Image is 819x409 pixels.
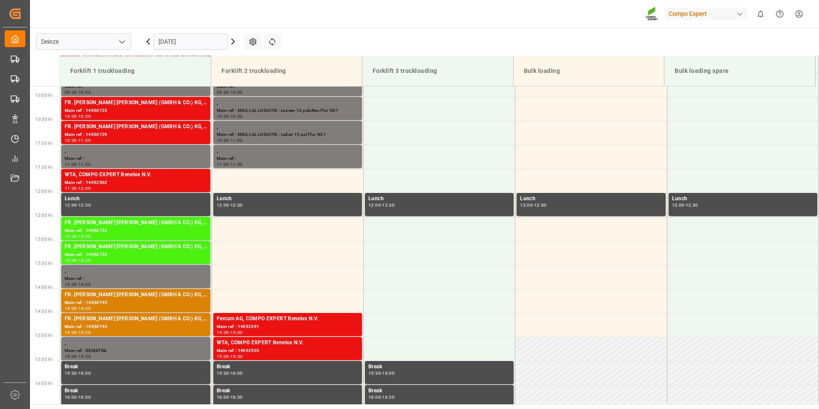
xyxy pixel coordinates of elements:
div: - [229,395,230,399]
div: - [77,186,78,190]
div: , [217,99,359,107]
div: Break [368,363,510,371]
div: - [77,162,78,166]
div: 16:00 [65,395,77,399]
div: 15:30 [78,355,91,358]
div: FR. [PERSON_NAME] [PERSON_NAME] (GMBH & CO.) KG, COMPO EXPERT Benelux N.V. [65,243,207,251]
div: 10:30 [230,114,243,118]
div: - [229,355,230,358]
div: Main ref : 14050745 [65,299,207,307]
div: 12:00 [217,203,229,207]
div: FR. [PERSON_NAME] [PERSON_NAME] (GMBH & CO.) KG, COMPO EXPERT Benelux N.V. [65,99,207,107]
div: - [77,283,78,286]
div: Main ref : MAIL LSL LOGISTIK : Lossen 13 paletten Flor N31 [217,107,359,114]
div: - [77,114,78,118]
span: 15:00 Hr [35,333,53,338]
div: Compo Expert [665,8,747,20]
div: Lunch [672,195,814,203]
span: 13:30 Hr [35,261,53,266]
input: Type to search/select [36,33,131,50]
div: - [77,395,78,399]
span: 11:30 Hr [35,165,53,170]
button: open menu [115,35,128,48]
div: 14:00 [78,283,91,286]
div: Break [65,387,207,395]
div: 13:30 [65,283,77,286]
div: 16:00 [217,395,229,399]
div: 15:00 [217,355,229,358]
div: 13:30 [78,259,91,262]
div: 11:00 [78,138,91,142]
div: Main ref : [65,275,207,283]
div: 15:30 [217,371,229,375]
div: 14:00 [65,307,77,310]
div: 12:00 [672,203,684,207]
div: 11:00 [230,138,243,142]
div: Bulk loading [520,63,658,79]
div: 16:30 [78,395,91,399]
div: , [65,147,207,155]
div: , [217,123,359,131]
div: 11:00 [217,162,229,166]
div: Fercam AG, COMPO EXPERT Benelux N.V. [217,315,359,323]
button: show 0 new notifications [751,4,770,24]
div: Main ref : 14052503 [217,347,359,355]
div: , [65,339,207,347]
div: Main ref : 14052391 [217,323,359,331]
span: 14:30 Hr [35,309,53,314]
div: - [77,235,78,238]
div: 10:30 [78,114,91,118]
div: 15:00 [230,331,243,334]
div: 16:00 [382,371,395,375]
div: Break [65,363,207,371]
img: Screenshot%202023-09-29%20at%2010.02.21.png_1712312052.png [646,6,659,21]
span: 11:00 Hr [35,141,53,146]
div: Lunch [65,195,207,203]
div: FR. [PERSON_NAME] [PERSON_NAME] (GMBH & CO.) KG, COMPO EXPERT Benelux N.V. [65,315,207,323]
div: Break [368,387,510,395]
div: 16:00 [368,395,381,399]
div: 12:00 [78,186,91,190]
div: Lunch [520,195,662,203]
div: - [229,162,230,166]
div: 09:30 [65,90,77,94]
div: - [229,371,230,375]
div: 11:30 [230,162,243,166]
div: Main ref : 14050733 [65,251,207,259]
div: 13:00 [78,235,91,238]
div: Forklift 1 truckloading [67,63,204,79]
button: Help Center [770,4,789,24]
span: 10:00 Hr [35,93,53,98]
div: 12:00 [520,203,532,207]
div: Forklift 2 truckloading [218,63,355,79]
div: - [381,203,382,207]
div: 12:30 [382,203,395,207]
div: - [77,90,78,94]
div: 16:30 [230,395,243,399]
div: 12:30 [65,235,77,238]
div: - [532,203,534,207]
div: Break [217,387,359,395]
div: 15:30 [65,371,77,375]
div: 11:30 [78,162,91,166]
div: FR. [PERSON_NAME] [PERSON_NAME] (GMBH & CO.) KG, COMPO EXPERT Benelux N.V. [65,219,207,227]
div: Main ref : DEMATRA [65,347,207,355]
button: Compo Expert [665,6,751,22]
div: Main ref : 14050744 [65,323,207,331]
span: 13:00 Hr [35,237,53,242]
div: - [229,90,230,94]
div: Main ref : [65,155,207,162]
div: - [77,331,78,334]
div: Main ref : [217,155,359,162]
div: WTA, COMPO EXPERT Benelux N.V. [217,339,359,347]
input: DD.MM.YYYY [153,33,228,50]
div: 10:30 [217,138,229,142]
div: Main ref : [217,83,359,90]
div: Lunch [217,195,359,203]
div: Main ref : 14050732 [65,227,207,235]
div: - [77,371,78,375]
div: 14:30 [217,331,229,334]
div: 14:30 [78,307,91,310]
div: Main ref : 14050729 [65,131,207,138]
div: Main ref : 14052502 [65,179,207,186]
